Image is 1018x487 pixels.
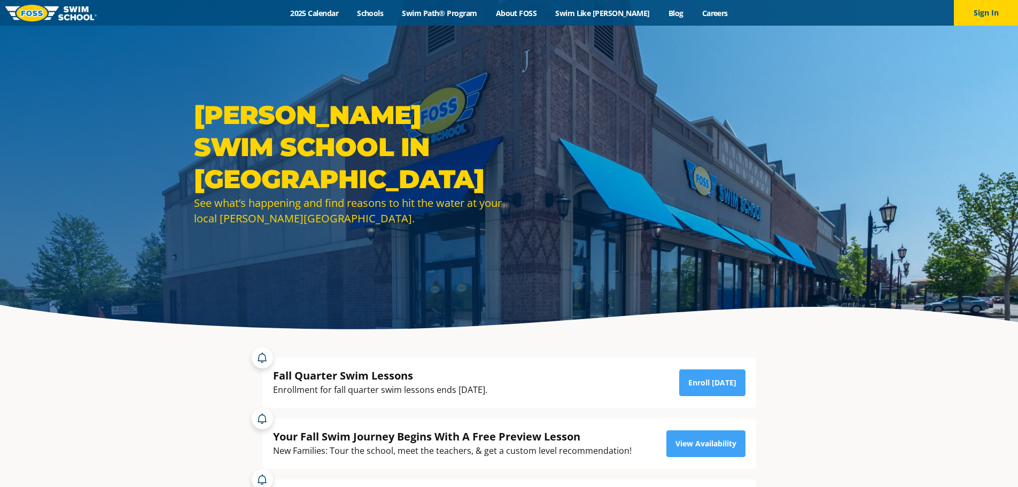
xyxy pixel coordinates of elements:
a: Enroll [DATE] [679,369,745,396]
a: Swim Like [PERSON_NAME] [546,8,659,18]
div: Your Fall Swim Journey Begins With A Free Preview Lesson [273,429,632,444]
a: 2025 Calendar [281,8,348,18]
div: Enrollment for fall quarter swim lessons ends [DATE]. [273,383,487,397]
a: View Availability [666,430,745,457]
h1: [PERSON_NAME] Swim School in [GEOGRAPHIC_DATA] [194,99,504,195]
div: Fall Quarter Swim Lessons [273,368,487,383]
a: Blog [659,8,693,18]
a: Swim Path® Program [393,8,486,18]
img: FOSS Swim School Logo [5,5,97,21]
a: Schools [348,8,393,18]
a: Careers [693,8,737,18]
div: New Families: Tour the school, meet the teachers, & get a custom level recommendation! [273,444,632,458]
a: About FOSS [486,8,546,18]
div: See what’s happening and find reasons to hit the water at your local [PERSON_NAME][GEOGRAPHIC_DATA]. [194,195,504,226]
